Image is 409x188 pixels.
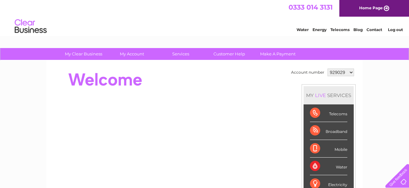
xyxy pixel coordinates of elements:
[353,27,363,32] a: Blog
[330,27,350,32] a: Telecoms
[310,158,347,175] div: Water
[388,27,403,32] a: Log out
[57,48,110,60] a: My Clear Business
[203,48,256,60] a: Customer Help
[289,3,333,11] a: 0333 014 3131
[310,122,347,140] div: Broadband
[367,27,382,32] a: Contact
[297,27,309,32] a: Water
[154,48,207,60] a: Services
[310,104,347,122] div: Telecoms
[106,48,158,60] a: My Account
[54,4,356,31] div: Clear Business is a trading name of Verastar Limited (registered in [GEOGRAPHIC_DATA] No. 3667643...
[313,27,327,32] a: Energy
[289,67,326,78] td: Account number
[251,48,304,60] a: Make A Payment
[310,140,347,158] div: Mobile
[304,86,354,104] div: MY SERVICES
[14,17,47,36] img: logo.png
[314,92,327,98] div: LIVE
